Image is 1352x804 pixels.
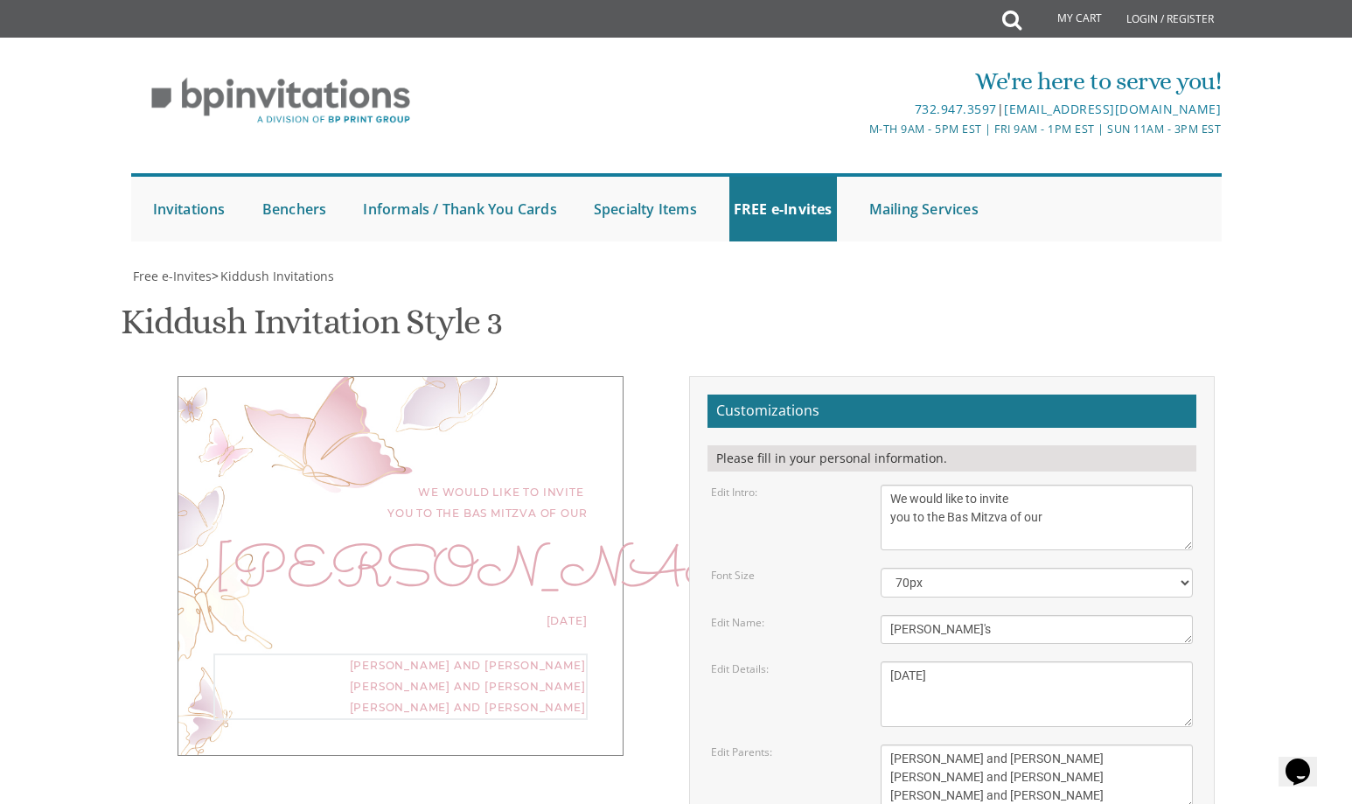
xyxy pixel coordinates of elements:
a: Benchers [258,177,331,241]
a: My Cart [1020,2,1114,37]
div: [DATE] [213,611,588,632]
textarea: We would like to invite you to the kiddush of our dear daughter/granddaughter [881,485,1194,550]
div: We're here to serve you! [495,64,1221,99]
a: Mailing Services [865,177,983,241]
span: > [212,268,334,284]
textarea: This Shabbos, Parshas Vayigash at our home [STREET_ADDRESS] [881,661,1194,727]
label: Edit Intro: [711,485,757,500]
label: Edit Parents: [711,745,772,759]
a: Invitations [149,177,230,241]
textarea: Nechama [881,615,1194,644]
h2: Customizations [707,395,1196,428]
a: [EMAIL_ADDRESS][DOMAIN_NAME] [1004,101,1221,117]
img: BP Invitation Loft [131,65,431,137]
iframe: chat widget [1279,734,1335,787]
div: Please fill in your personal information. [707,445,1196,472]
a: Free e-Invites [131,268,212,284]
label: Edit Details: [711,661,769,676]
a: Informals / Thank You Cards [359,177,561,241]
a: Specialty Items [589,177,701,241]
div: M-Th 9am - 5pm EST | Fri 9am - 1pm EST | Sun 11am - 3pm EST [495,120,1221,138]
label: Font Size [711,568,755,583]
a: FREE e-Invites [729,177,837,241]
label: Edit Name: [711,615,764,630]
a: 732.947.3597 [915,101,997,117]
div: | [495,99,1221,120]
a: Kiddush Invitations [219,268,334,284]
div: We would like to invite you to the Bas Mitzva of our [213,482,588,524]
div: [PERSON_NAME] and [PERSON_NAME] [PERSON_NAME] and [PERSON_NAME] [PERSON_NAME] and [PERSON_NAME] [213,654,588,720]
h1: Kiddush Invitation Style 3 [121,303,502,354]
div: [PERSON_NAME]'s [213,563,588,584]
span: Free e-Invites [133,268,212,284]
span: Kiddush Invitations [220,268,334,284]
